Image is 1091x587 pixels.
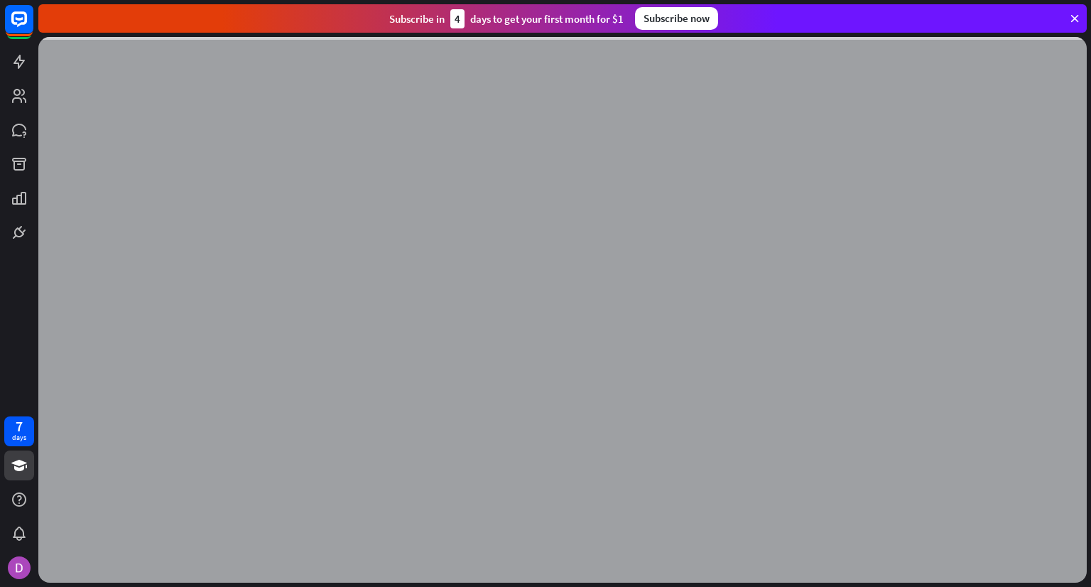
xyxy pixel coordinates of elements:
[389,9,624,28] div: Subscribe in days to get your first month for $1
[16,420,23,433] div: 7
[450,9,465,28] div: 4
[635,7,718,30] div: Subscribe now
[12,433,26,443] div: days
[4,416,34,446] a: 7 days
